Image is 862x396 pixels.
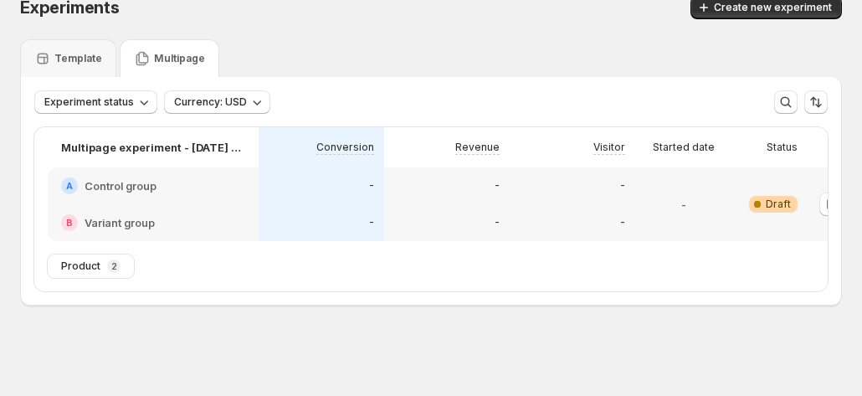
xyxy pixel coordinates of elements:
[61,139,245,156] p: Multipage experiment - [DATE] 10:51:36
[154,52,205,65] p: Multipage
[61,260,100,273] span: Product
[653,141,715,154] p: Started date
[369,216,374,229] p: -
[111,261,117,271] p: 2
[495,216,500,229] p: -
[44,95,134,109] span: Experiment status
[455,141,500,154] p: Revenue
[85,177,156,194] h2: Control group
[593,141,625,154] p: Visitor
[66,218,73,228] h2: B
[34,90,157,114] button: Experiment status
[495,179,500,193] p: -
[66,181,73,191] h2: A
[316,141,374,154] p: Conversion
[681,196,686,213] p: -
[85,214,155,231] h2: Variant group
[174,95,247,109] span: Currency: USD
[714,1,832,14] span: Create new experiment
[369,179,374,193] p: -
[620,216,625,229] p: -
[164,90,270,114] button: Currency: USD
[767,141,798,154] p: Status
[766,198,791,211] span: Draft
[804,90,828,114] button: Sort the results
[54,52,102,65] p: Template
[620,179,625,193] p: -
